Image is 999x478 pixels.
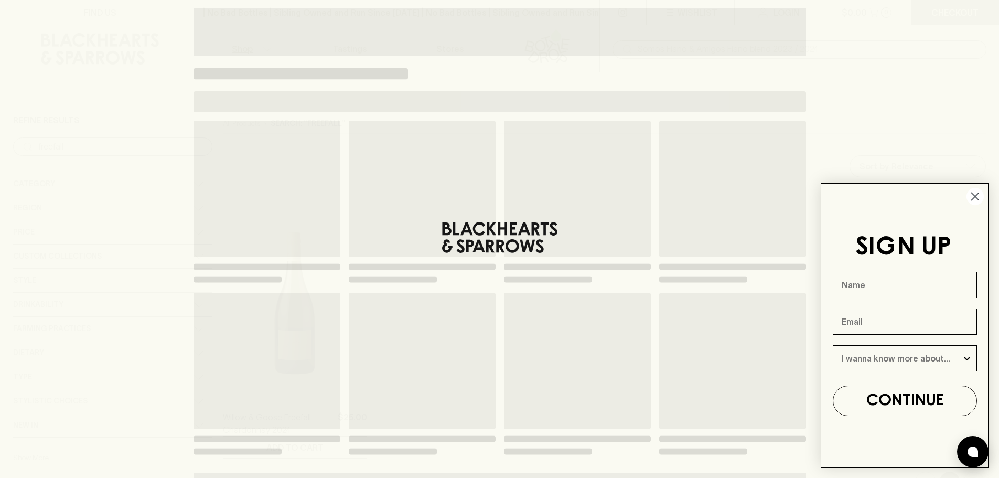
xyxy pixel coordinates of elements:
[810,173,999,478] div: FLYOUT Form
[855,236,951,260] span: SIGN UP
[842,346,962,371] input: I wanna know more about...
[833,386,977,416] button: CONTINUE
[833,309,977,335] input: Email
[962,346,972,371] button: Show Options
[966,187,984,206] button: Close dialog
[833,272,977,298] input: Name
[968,447,978,457] img: bubble-icon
